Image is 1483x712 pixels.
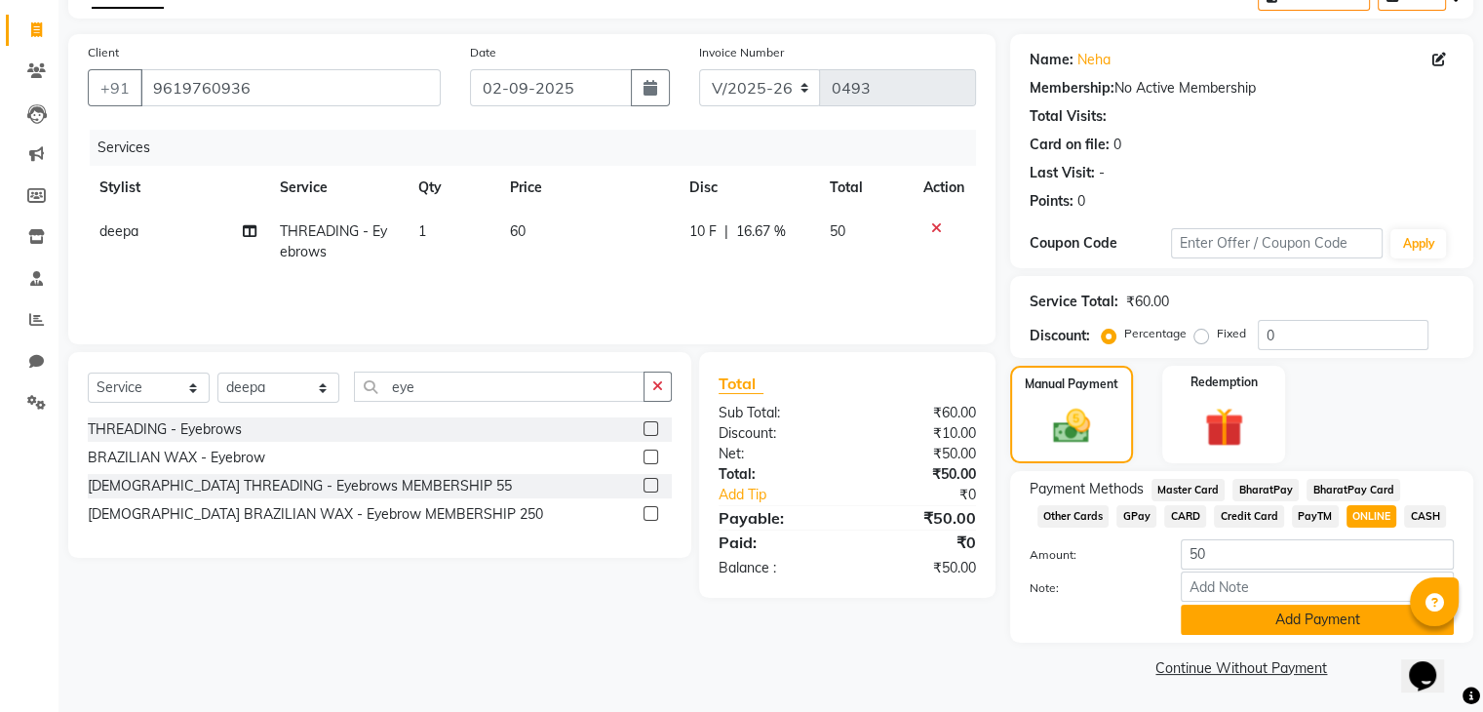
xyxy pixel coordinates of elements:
div: Discount: [704,423,847,444]
a: Add Tip [704,485,871,505]
span: 60 [510,222,526,240]
input: Add Note [1181,572,1454,602]
div: ₹10.00 [847,423,991,444]
span: THREADING - Eyebrows [280,222,387,260]
div: BRAZILIAN WAX - Eyebrow [88,448,265,468]
span: PayTM [1292,505,1339,528]
span: BharatPay [1232,479,1299,501]
label: Fixed [1217,325,1246,342]
div: ₹50.00 [847,464,991,485]
div: No Active Membership [1030,78,1454,99]
span: GPay [1116,505,1156,528]
div: Service Total: [1030,292,1118,312]
button: Add Payment [1181,605,1454,635]
div: Last Visit: [1030,163,1095,183]
div: Discount: [1030,326,1090,346]
label: Note: [1015,579,1166,597]
input: Search by Name/Mobile/Email/Code [140,69,441,106]
div: ₹60.00 [847,403,991,423]
img: _gift.svg [1192,403,1256,452]
div: ₹60.00 [1126,292,1169,312]
th: Total [818,166,911,210]
a: Continue Without Payment [1014,658,1469,679]
a: Neha [1077,50,1111,70]
div: Name: [1030,50,1073,70]
input: Search or Scan [354,372,644,402]
div: ₹50.00 [847,444,991,464]
div: Sub Total: [704,403,847,423]
div: Services [90,130,991,166]
input: Enter Offer / Coupon Code [1171,228,1384,258]
span: BharatPay Card [1307,479,1400,501]
div: 0 [1113,135,1121,155]
div: Paid: [704,531,847,554]
div: ₹0 [871,485,990,505]
img: _cash.svg [1041,405,1102,448]
span: Credit Card [1214,505,1284,528]
div: [DEMOGRAPHIC_DATA] THREADING - Eyebrows MEMBERSHIP 55 [88,476,512,496]
th: Price [498,166,678,210]
span: 1 [418,222,426,240]
iframe: chat widget [1401,634,1463,692]
th: Action [912,166,976,210]
div: Points: [1030,191,1073,212]
div: ₹50.00 [847,506,991,530]
span: CARD [1164,505,1206,528]
label: Manual Payment [1025,376,1118,393]
label: Invoice Number [699,44,784,61]
div: THREADING - Eyebrows [88,419,242,440]
span: Total [719,374,763,394]
span: | [724,221,728,242]
label: Client [88,44,119,61]
input: Amount [1181,539,1454,570]
div: - [1099,163,1105,183]
div: Total: [704,464,847,485]
div: [DEMOGRAPHIC_DATA] BRAZILIAN WAX - Eyebrow MEMBERSHIP 250 [88,504,543,525]
span: Other Cards [1037,505,1110,528]
span: Master Card [1151,479,1226,501]
label: Amount: [1015,546,1166,564]
div: ₹0 [847,531,991,554]
div: 0 [1077,191,1085,212]
span: 10 F [689,221,717,242]
label: Redemption [1190,374,1258,391]
th: Service [268,166,407,210]
div: Coupon Code [1030,233,1171,254]
div: Balance : [704,558,847,578]
div: Membership: [1030,78,1114,99]
button: Apply [1390,229,1446,258]
th: Disc [678,166,818,210]
span: 50 [830,222,845,240]
label: Date [470,44,496,61]
span: CASH [1404,505,1446,528]
div: Net: [704,444,847,464]
div: Card on file: [1030,135,1110,155]
div: Payable: [704,506,847,530]
label: Percentage [1124,325,1187,342]
button: +91 [88,69,142,106]
th: Qty [407,166,498,210]
th: Stylist [88,166,268,210]
span: deepa [99,222,138,240]
span: ONLINE [1346,505,1397,528]
span: Payment Methods [1030,479,1144,499]
div: ₹50.00 [847,558,991,578]
div: Total Visits: [1030,106,1107,127]
span: 16.67 % [736,221,786,242]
